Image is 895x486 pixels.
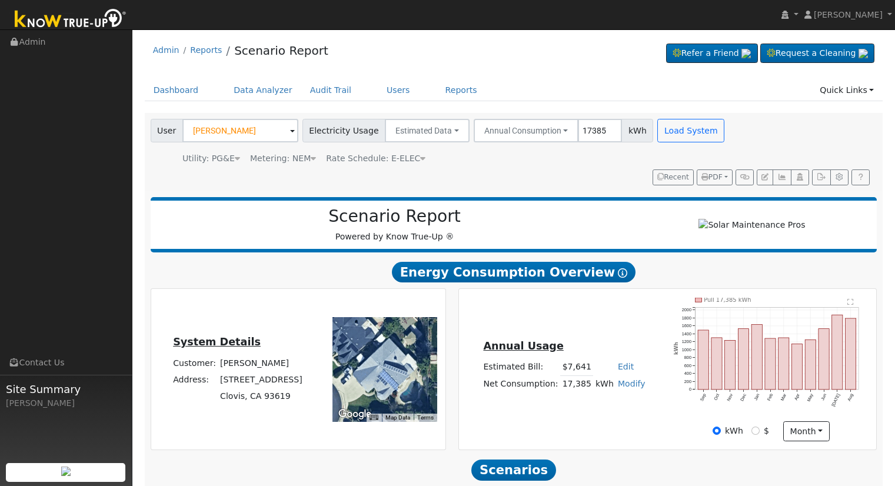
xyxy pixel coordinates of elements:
[711,338,722,390] rect: onclick=""
[173,336,261,348] u: System Details
[819,328,830,390] rect: onclick=""
[833,315,843,390] rect: onclick=""
[171,371,218,388] td: Address:
[753,393,761,402] text: Jan
[846,318,857,390] rect: onclick=""
[682,307,691,312] text: 2000
[385,119,470,142] button: Estimated Data
[250,152,316,165] div: Metering: NEM
[684,379,691,384] text: 200
[779,338,790,390] rect: onclick=""
[225,79,301,101] a: Data Analyzer
[726,392,734,402] text: Nov
[335,407,374,422] img: Google
[653,169,694,186] button: Recent
[684,355,691,360] text: 800
[814,10,883,19] span: [PERSON_NAME]
[6,381,126,397] span: Site Summary
[812,169,830,186] button: Export Interval Data
[682,347,691,352] text: 1000
[760,44,874,64] a: Request a Cleaning
[335,407,374,422] a: Open this area in Google Maps (opens a new window)
[701,173,723,181] span: PDF
[370,414,378,422] button: Keyboard shortcuts
[593,375,615,392] td: kWh
[698,330,708,390] rect: onclick=""
[766,338,776,390] rect: onclick=""
[751,427,760,435] input: $
[738,328,749,390] rect: onclick=""
[674,342,680,355] text: kWh
[806,339,816,390] rect: onclick=""
[752,324,763,390] rect: onclick=""
[218,388,305,404] td: Clovis, CA 93619
[682,339,691,344] text: 1200
[689,387,691,392] text: 0
[682,331,691,337] text: 1400
[791,169,809,186] button: Login As
[145,79,208,101] a: Dashboard
[326,154,425,163] span: Alias: H3EELECN
[61,467,71,476] img: retrieve
[831,393,842,408] text: [DATE]
[851,169,870,186] a: Help Link
[560,359,593,376] td: $7,641
[234,44,328,58] a: Scenario Report
[621,119,653,142] span: kWh
[378,79,419,101] a: Users
[807,392,815,402] text: May
[830,169,849,186] button: Settings
[666,44,758,64] a: Refer a Friend
[385,414,410,422] button: Map Data
[740,392,748,402] text: Dec
[218,355,305,371] td: [PERSON_NAME]
[811,79,883,101] a: Quick Links
[773,169,791,186] button: Multi-Series Graph
[848,298,854,305] text: 
[847,393,856,402] text: Aug
[725,340,736,390] rect: onclick=""
[157,207,633,243] div: Powered by Know True-Up ®
[301,79,360,101] a: Audit Trail
[9,6,132,33] img: Know True-Up
[153,45,179,55] a: Admin
[392,262,636,283] span: Energy Consumption Overview
[704,297,752,303] text: Pull 17,385 kWh
[618,268,627,278] i: Show Help
[6,397,126,410] div: [PERSON_NAME]
[757,169,773,186] button: Edit User
[481,375,560,392] td: Net Consumption:
[780,392,788,402] text: Mar
[699,393,707,402] text: Sep
[764,425,769,437] label: $
[794,392,801,401] text: Apr
[437,79,486,101] a: Reports
[741,49,751,58] img: retrieve
[162,207,627,227] h2: Scenario Report
[417,414,434,421] a: Terms (opens in new tab)
[698,219,805,231] img: Solar Maintenance Pros
[725,425,743,437] label: kWh
[483,340,563,352] u: Annual Usage
[684,371,691,376] text: 400
[859,49,868,58] img: retrieve
[474,119,579,142] button: Annual Consumption
[182,152,240,165] div: Utility: PG&E
[471,460,555,481] span: Scenarios
[151,119,183,142] span: User
[713,427,721,435] input: kWh
[736,169,754,186] button: Generate Report Link
[182,119,298,142] input: Select a User
[682,315,691,320] text: 1800
[218,371,305,388] td: [STREET_ADDRESS]
[792,344,803,390] rect: onclick=""
[682,323,691,328] text: 1600
[657,119,724,142] button: Load System
[783,421,830,441] button: month
[171,355,218,371] td: Customer:
[684,363,691,368] text: 600
[618,362,634,371] a: Edit
[697,169,733,186] button: PDF
[820,393,828,402] text: Jun
[190,45,222,55] a: Reports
